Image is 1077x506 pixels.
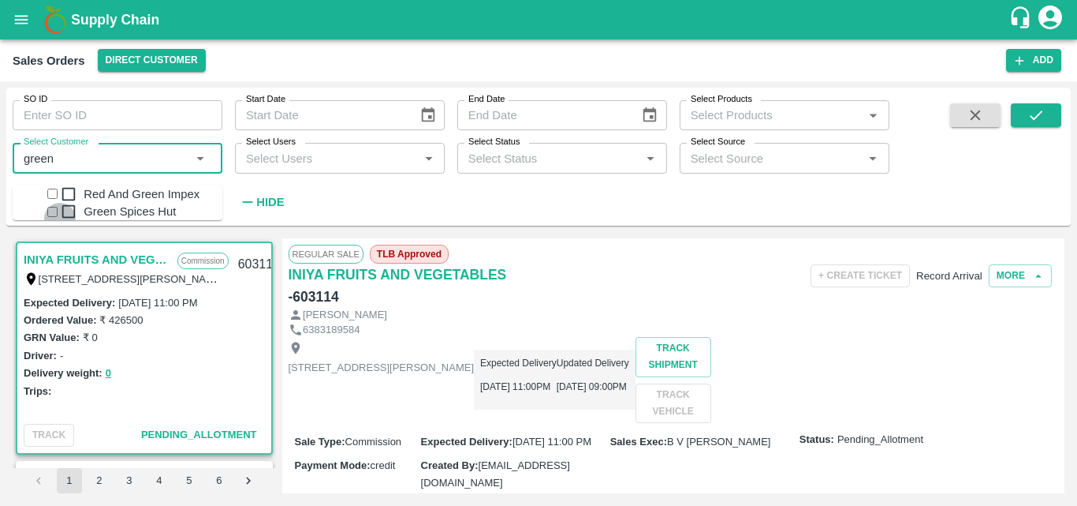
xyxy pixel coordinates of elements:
div: Red And Green Impex [84,186,199,203]
button: Go to next page [237,468,262,493]
label: Sales Exec : [610,436,667,448]
label: Select Customer [24,136,88,148]
span: Regular Sale [289,245,363,264]
button: Choose date [635,100,665,130]
button: open drawer [3,2,39,38]
label: Expected Delivery : [24,297,115,309]
p: Updated Delivery [557,356,629,370]
input: End Date [457,100,629,130]
p: 6383189584 [303,323,360,338]
label: Trips: [24,385,51,397]
button: Go to page 5 [177,468,202,493]
button: Open [640,148,661,169]
button: Track Shipment [635,337,711,377]
p: [STREET_ADDRESS][PERSON_NAME] [289,361,475,376]
label: Status: [799,433,834,448]
div: 603114 [229,246,289,283]
strong: Hide [256,196,284,208]
label: Select Products [691,93,752,106]
label: Sale Type : [295,436,345,448]
span: credit [371,459,396,471]
a: INIYA FRUITS AND VEGETABLES [289,264,507,286]
label: SO ID [24,93,47,106]
label: - [60,350,63,362]
a: INIYA FRUITS AND VEGETABLES [24,249,170,270]
p: [DATE] 11:00PM [480,380,557,394]
div: Green Spices Hut [84,203,176,220]
button: Open [863,105,883,126]
p: Expected Delivery [480,356,557,370]
p: Commission [177,253,229,269]
div: Sales Orders [13,51,85,71]
a: Supply Chain [71,9,1008,31]
label: Driver: [24,350,57,362]
label: Start Date [246,93,285,106]
label: Created By : [421,459,479,471]
label: End Date [468,93,505,106]
label: [STREET_ADDRESS][PERSON_NAME] [39,272,225,285]
button: Select DC [98,49,206,72]
p: [DATE] 09:00PM [557,380,629,394]
button: page 1 [57,468,82,493]
label: Select Status [468,136,520,148]
button: Hide [235,189,289,216]
div: 603050 [221,466,281,503]
label: Payment Mode : [295,459,371,471]
button: Add [1006,49,1061,72]
input: Enter SO ID [13,100,222,130]
button: Go to page 2 [87,468,112,493]
button: Choose date [413,100,443,130]
button: Go to page 3 [117,468,142,493]
nav: pagination navigation [24,468,264,493]
div: customer-support [1008,6,1036,34]
span: Commission [345,436,402,448]
div: account of current user [1036,3,1064,36]
span: [EMAIL_ADDRESS][DOMAIN_NAME] [421,459,570,489]
button: Open [863,148,883,169]
span: TLB Approved [370,245,449,264]
span: [DATE] 11:00 PM [512,436,591,448]
input: Select Customer [17,148,192,168]
input: Select Status [462,148,636,168]
label: ₹ 426500 [99,314,143,326]
button: 0 [106,365,111,383]
input: Select Users [240,148,414,168]
input: Start Date [235,100,407,130]
span: Pending_Allotment [141,429,257,440]
label: Expected Delivery : [421,436,512,448]
label: Ordered Value: [24,314,96,326]
label: GRN Value: [24,332,80,343]
h6: - 603114 [289,286,339,308]
span: Please dispatch the trip before ending [916,269,982,282]
span: B V [PERSON_NAME] [667,436,770,448]
button: Open [419,148,439,169]
label: Select Source [691,136,745,148]
span: Pending_Allotment [837,433,923,448]
p: [PERSON_NAME] [303,308,387,323]
label: Select Users [246,136,296,148]
b: Supply Chain [71,12,159,28]
button: Close [185,144,215,174]
img: logo [39,4,71,36]
label: [DATE] 11:00 PM [118,297,197,309]
label: ₹ 0 [83,332,98,343]
button: More [989,264,1052,287]
label: Delivery weight: [24,367,102,379]
button: Go to page 6 [207,468,232,493]
button: Go to page 4 [147,468,172,493]
input: Select Source [684,148,859,168]
input: Select Products [684,105,859,126]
